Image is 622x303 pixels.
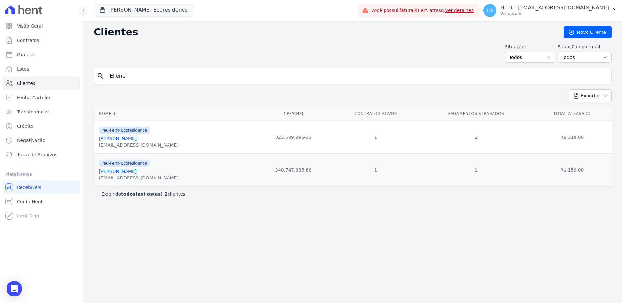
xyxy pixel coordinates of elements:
[569,89,612,102] button: Exportar
[17,137,46,144] span: Negativação
[3,105,80,118] a: Transferências
[17,94,50,101] span: Minha Carteira
[7,281,22,296] div: Open Intercom Messenger
[420,153,533,186] td: 1
[17,184,41,191] span: Recebíveis
[533,121,612,153] td: R$ 318,00
[500,11,609,16] p: Ver opções
[420,107,533,121] th: Pagamentos Atrasados
[332,121,420,153] td: 1
[17,51,36,58] span: Parcelas
[99,142,179,148] div: [EMAIL_ADDRESS][DOMAIN_NAME]
[3,195,80,208] a: Conta Hent
[420,121,533,153] td: 2
[505,44,555,50] label: Situação:
[99,160,150,167] span: Pau-Ferro Ecoresidence
[99,136,137,141] a: [PERSON_NAME]
[3,34,80,47] a: Contratos
[17,80,35,86] span: Clientes
[106,70,609,83] input: Buscar por nome, CPF ou e-mail
[97,72,104,80] i: search
[3,62,80,75] a: Lotes
[564,26,612,38] a: Novo Cliente
[99,169,137,174] a: [PERSON_NAME]
[3,148,80,161] a: Troca de Arquivos
[3,77,80,90] a: Clientes
[255,107,332,121] th: CPF/CNPJ
[3,134,80,147] a: Negativação
[17,151,57,158] span: Troca de Arquivos
[17,37,39,44] span: Contratos
[487,8,493,13] span: Hs
[99,175,179,181] div: [EMAIL_ADDRESS][DOMAIN_NAME]
[5,170,78,178] div: Plataformas
[533,107,612,121] th: Total Atrasado
[17,109,50,115] span: Transferências
[3,20,80,33] a: Visão Geral
[17,123,34,129] span: Crédito
[445,8,474,13] a: Ver detalhes
[3,48,80,61] a: Parcelas
[3,91,80,104] a: Minha Carteira
[500,5,609,11] p: Hent - [EMAIL_ADDRESS][DOMAIN_NAME]
[17,66,29,72] span: Lotes
[17,198,43,205] span: Conta Hent
[332,107,420,121] th: Contratos Ativos
[558,44,612,50] label: Situação do e-mail:
[121,191,168,197] b: todos(as) os(as) 2
[99,127,150,134] span: Pau-Ferro Ecoresidence
[94,26,553,38] h2: Clientes
[255,121,332,153] td: 023.589.895-33
[533,153,612,186] td: R$ 159,00
[332,153,420,186] td: 1
[3,181,80,194] a: Recebíveis
[371,7,474,14] span: Você possui fatura(s) em atraso.
[94,107,255,121] th: Nome
[94,4,193,16] button: [PERSON_NAME] Ecoresidence
[478,1,622,20] button: Hs Hent - [EMAIL_ADDRESS][DOMAIN_NAME] Ver opções
[17,23,43,29] span: Visão Geral
[255,153,332,186] td: 340.747.835-68
[3,120,80,133] a: Crédito
[101,191,185,197] p: Exibindo clientes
